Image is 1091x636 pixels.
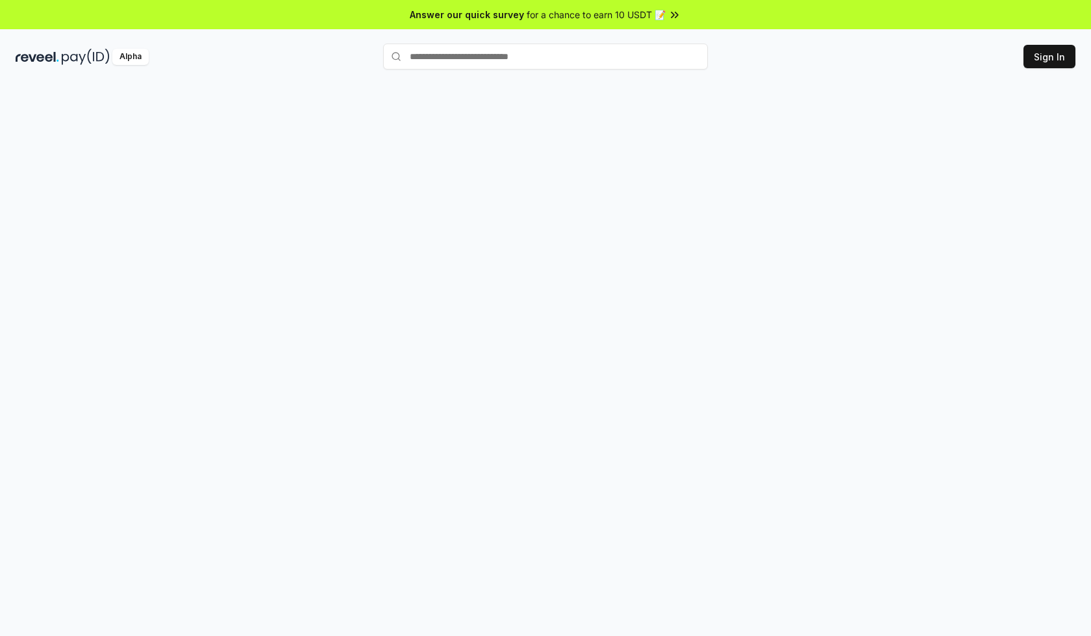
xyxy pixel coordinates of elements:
[16,49,59,65] img: reveel_dark
[112,49,149,65] div: Alpha
[1023,45,1075,68] button: Sign In
[62,49,110,65] img: pay_id
[527,8,666,21] span: for a chance to earn 10 USDT 📝
[410,8,524,21] span: Answer our quick survey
